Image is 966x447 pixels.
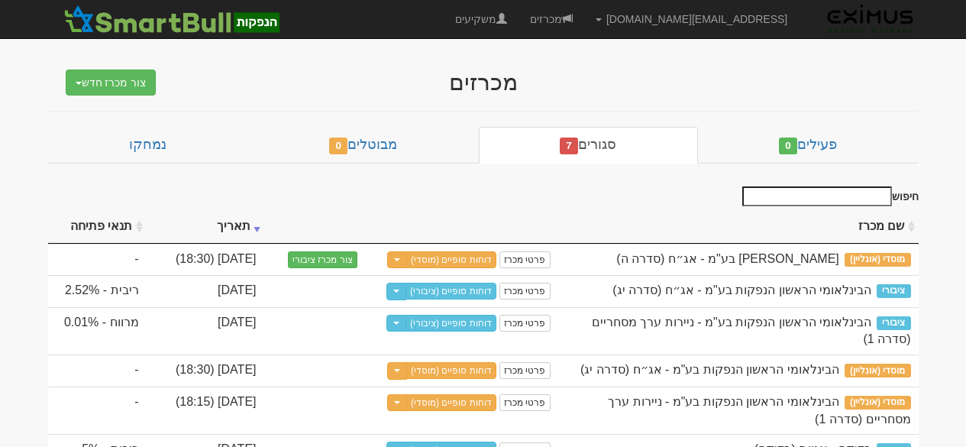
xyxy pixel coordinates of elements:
[48,355,147,387] td: -
[499,394,550,411] a: פרטי מכרז
[580,363,839,376] span: הבינלאומי הראשון הנפקות בע"מ - אג״ח (סדרה יג)
[737,186,919,206] label: חיפוש
[48,307,147,355] td: מרווח - 0.01%
[147,210,264,244] th: תאריך : activate to sort column ascending
[499,283,550,300] a: פרטי מכרז
[592,316,911,346] span: הבינלאומי הראשון הנפקות בע"מ - ניירות ערך מסחריים (סדרה 1)
[406,362,496,379] a: דוחות סופיים (מוסדי)
[499,315,550,332] a: פרטי מכרז
[742,186,892,206] input: חיפוש
[66,70,157,96] button: צור מכרז חדש
[558,210,919,244] th: שם מכרז : activate to sort column ascending
[147,387,264,435] td: [DATE] (18:15)
[499,251,550,268] a: פרטי מכרז
[406,251,496,268] a: דוחות סופיים (מוסדי)
[48,275,147,307] td: ריבית - 2.52%
[608,395,910,426] span: הבינלאומי הראשון הנפקות בע"מ - ניירות ערך מסחריים (סדרה 1)
[48,127,248,164] a: נמחקו
[186,70,781,95] div: מכרזים
[845,253,911,267] span: מוסדי (אונליין)
[60,4,284,34] img: SmartBull Logo
[48,210,147,244] th: תנאי פתיחה : activate to sort column ascending
[845,364,911,377] span: מוסדי (אונליין)
[147,244,264,276] td: [DATE] (18:30)
[845,396,911,410] span: מוסדי (אונליין)
[877,316,910,330] span: ציבורי
[698,127,919,164] a: פעילים
[48,387,147,435] td: -
[612,283,871,296] span: הבינלאומי הראשון הנפקות בע"מ - אג״ח (סדרה יג)
[479,127,698,164] a: סגורים
[499,362,550,379] a: פרטי מכרז
[147,355,264,387] td: [DATE] (18:30)
[329,138,347,154] span: 0
[616,252,839,265] span: מיכמן מימון בע"מ - אג״ח (סדרה ה)
[48,244,147,276] td: -
[877,284,910,298] span: ציבורי
[288,251,357,268] button: צור מכרז ציבורי
[560,138,578,154] span: 7
[147,307,264,355] td: [DATE]
[147,275,264,307] td: [DATE]
[406,394,496,411] a: דוחות סופיים (מוסדי)
[248,127,479,164] a: מבוטלים
[405,315,496,332] a: דוחות סופיים (ציבורי)
[405,283,496,300] a: דוחות סופיים (ציבורי)
[779,138,797,154] span: 0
